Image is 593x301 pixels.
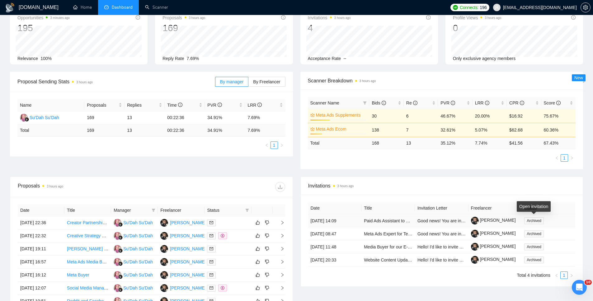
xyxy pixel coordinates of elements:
time: 3 hours ago [485,16,501,20]
time: 3 hours ago [189,16,205,20]
td: Meta Ads Expert for Technical Campaign Setup & Optimization [361,227,415,240]
span: mail [209,286,213,290]
span: Score [544,100,561,105]
span: New [574,75,583,80]
td: 20.00% [473,109,507,123]
img: DK [160,284,168,292]
span: right [570,156,574,160]
li: Total 4 invitations [517,271,550,279]
td: Total [17,124,84,137]
li: Previous Page [553,271,560,279]
span: filter [362,98,368,108]
td: [DATE] 22:32 [18,229,64,243]
img: S [20,114,28,122]
a: Archived [524,244,546,249]
span: Invitations [308,182,576,190]
span: Archived [524,243,544,250]
th: Date [308,202,362,214]
span: Opportunities [17,14,70,21]
a: [PERSON_NAME] Seasons: Social Media Marketing [67,246,169,251]
span: Status [207,207,242,214]
a: SSu'Dah Su'Dah [114,246,153,251]
div: Open invitation [517,201,551,212]
td: 7 [404,123,438,137]
span: dislike [265,272,269,277]
li: 1 [561,154,568,162]
span: Proposal Sending Stats [17,78,215,86]
button: left [553,154,561,162]
button: like [254,245,261,252]
img: DK [160,245,168,253]
td: 5.07% [473,123,507,137]
span: info-circle [413,101,417,105]
td: Meta Buyer [64,269,111,282]
img: c1cTAUXJILv8DMgId_Yer0ph1tpwIArRRTAJVKVo20jyGXQuqzAC65eKa4sSvbpAQ_ [471,230,479,238]
div: Su'Dah Su'Dah [123,285,153,291]
span: Scanner Name [310,100,339,105]
img: gigradar-bm.png [118,248,123,253]
li: 1 [560,271,568,279]
span: left [555,274,558,277]
span: filter [152,208,155,212]
th: Date [18,204,64,216]
div: 4 [308,22,351,34]
button: dislike [263,232,271,239]
th: Title [64,204,111,216]
span: filter [150,206,157,215]
a: [PERSON_NAME] [471,218,516,223]
button: left [263,141,271,149]
time: 3 hours ago [337,184,354,188]
span: Proposals [162,14,205,21]
span: Acceptance Rate [308,56,341,61]
span: info-circle [178,103,182,107]
td: Creative Strategy & UGC Manager For Custom Jewelry Brand [64,229,111,243]
span: info-circle [520,101,524,105]
span: filter [245,208,249,212]
img: DK [160,271,168,279]
span: dislike [265,259,269,264]
span: dislike [265,220,269,225]
img: logo [5,3,15,13]
img: gigradar-bm.png [118,235,123,240]
span: right [275,234,285,238]
td: [DATE] 16:12 [18,269,64,282]
div: [PERSON_NAME] [170,219,206,226]
span: Time [167,103,182,108]
a: Meta Ads Media Buyer (Ecommerce) [67,259,138,264]
img: c1cTAUXJILv8DMgId_Yer0ph1tpwIArRRTAJVKVo20jyGXQuqzAC65eKa4sSvbpAQ_ [471,217,479,225]
span: info-circle [382,101,386,105]
iframe: Intercom live chat [572,280,587,295]
img: S [114,245,121,253]
div: Su'Dah Su'Dah [123,258,153,265]
span: By Freelancer [253,79,280,84]
time: 3 minutes ago [50,16,70,20]
span: mail [209,273,213,277]
span: setting [581,5,590,10]
span: right [275,286,285,290]
button: dislike [263,258,271,266]
td: [DATE] 08:47 [308,227,362,240]
td: Social Media Manager [64,282,111,295]
span: Relevance [17,56,38,61]
span: Bids [372,100,386,105]
span: Reply Rate [162,56,184,61]
div: 0 [453,22,501,34]
a: Meta Ads Supplements [316,112,366,118]
a: 1 [271,142,278,149]
button: dislike [263,245,271,252]
a: Archived [524,231,546,236]
div: Su'Dah Su'Dah [123,271,153,278]
td: [DATE] 16:57 [18,256,64,269]
span: info-circle [556,101,561,105]
a: Meta Ads Expert for Technical Campaign Setup & Optimization [364,231,485,236]
img: S [114,258,121,266]
span: Re [406,100,417,105]
div: [PERSON_NAME] [170,271,206,278]
div: [PERSON_NAME] [170,232,206,239]
td: 30 [369,109,403,123]
img: S [114,271,121,279]
span: right [275,220,285,225]
th: Name [17,99,84,111]
span: mail [209,234,213,238]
